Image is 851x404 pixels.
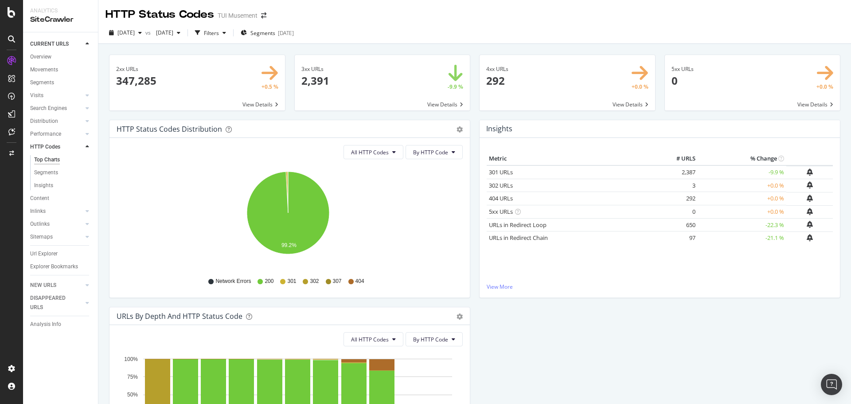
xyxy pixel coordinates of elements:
[30,39,69,49] div: CURRENT URLS
[807,234,813,241] div: bell-plus
[698,231,786,245] td: -21.1 %
[105,7,214,22] div: HTTP Status Codes
[333,278,342,285] span: 307
[30,7,91,15] div: Analytics
[105,26,145,40] button: [DATE]
[413,149,448,156] span: By HTTP Code
[30,232,53,242] div: Sitemaps
[30,249,58,259] div: Url Explorer
[30,117,58,126] div: Distribution
[489,221,547,229] a: URLs in Redirect Loop
[698,218,786,231] td: -22.3 %
[30,129,83,139] a: Performance
[30,194,49,203] div: Content
[344,145,403,159] button: All HTTP Codes
[30,294,83,312] a: DISAPPEARED URLS
[351,336,389,343] span: All HTTP Codes
[34,168,92,177] a: Segments
[351,149,389,156] span: All HTTP Codes
[662,165,698,179] td: 2,387
[145,29,152,36] span: vs
[489,181,513,189] a: 302 URLs
[487,283,833,290] a: View More
[30,262,78,271] div: Explorer Bookmarks
[662,205,698,219] td: 0
[30,104,83,113] a: Search Engines
[821,374,842,395] div: Open Intercom Messenger
[30,294,75,312] div: DISAPPEARED URLS
[344,332,403,346] button: All HTTP Codes
[237,26,297,40] button: Segments[DATE]
[30,220,50,229] div: Outlinks
[807,181,813,188] div: bell-plus
[30,78,54,87] div: Segments
[489,168,513,176] a: 301 URLs
[30,39,83,49] a: CURRENT URLS
[698,165,786,179] td: -9.9 %
[30,15,91,25] div: SiteCrawler
[662,192,698,205] td: 292
[30,262,92,271] a: Explorer Bookmarks
[30,207,83,216] a: Inlinks
[34,155,60,165] div: Top Charts
[287,278,296,285] span: 301
[265,278,273,285] span: 200
[152,29,173,36] span: 2025 Jul. 25th
[406,145,463,159] button: By HTTP Code
[34,181,92,190] a: Insights
[127,374,138,380] text: 75%
[34,181,53,190] div: Insights
[807,208,813,215] div: bell-plus
[127,392,138,398] text: 50%
[30,65,58,75] div: Movements
[457,126,463,133] div: gear
[30,320,61,329] div: Analysis Info
[281,242,297,248] text: 99.2%
[30,78,92,87] a: Segments
[698,179,786,192] td: +0.0 %
[218,11,258,20] div: TUI Musement
[117,312,242,321] div: URLs by Depth and HTTP Status Code
[457,314,463,320] div: gear
[117,166,460,269] svg: A chart.
[30,207,46,216] div: Inlinks
[34,168,58,177] div: Segments
[30,142,60,152] div: HTTP Codes
[30,232,83,242] a: Sitemaps
[310,278,319,285] span: 302
[30,320,92,329] a: Analysis Info
[278,29,294,37] div: [DATE]
[662,218,698,231] td: 650
[486,123,512,135] h4: Insights
[807,221,813,228] div: bell-plus
[698,205,786,219] td: +0.0 %
[489,194,513,202] a: 404 URLs
[30,104,67,113] div: Search Engines
[30,142,83,152] a: HTTP Codes
[406,332,463,346] button: By HTTP Code
[30,220,83,229] a: Outlinks
[30,249,92,259] a: Url Explorer
[152,26,184,40] button: [DATE]
[30,52,92,62] a: Overview
[662,231,698,245] td: 97
[250,29,275,37] span: Segments
[807,195,813,202] div: bell-plus
[261,12,266,19] div: arrow-right-arrow-left
[413,336,448,343] span: By HTTP Code
[489,208,513,216] a: 5xx URLs
[204,29,219,37] div: Filters
[117,125,222,133] div: HTTP Status Codes Distribution
[124,356,138,362] text: 100%
[698,192,786,205] td: +0.0 %
[30,52,51,62] div: Overview
[117,29,135,36] span: 2025 Jul. 31st
[807,169,813,176] div: bell-plus
[698,152,786,165] th: % Change
[487,152,662,165] th: Metric
[30,91,43,100] div: Visits
[34,155,92,165] a: Top Charts
[30,281,83,290] a: NEW URLS
[30,117,83,126] a: Distribution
